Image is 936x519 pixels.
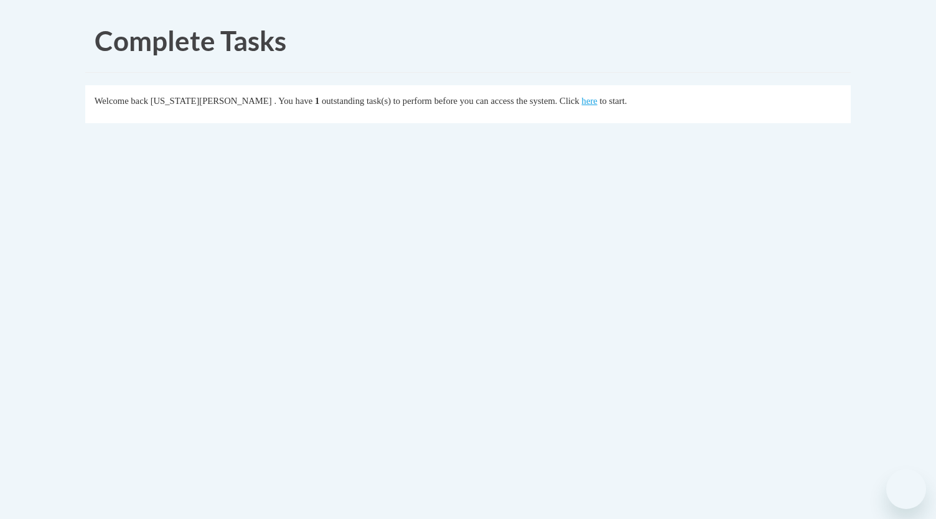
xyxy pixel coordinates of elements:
[315,96,319,106] span: 1
[274,96,312,106] span: . You have
[886,469,926,509] iframe: Button to launch messaging window
[582,96,597,106] a: here
[151,96,272,106] span: [US_STATE][PERSON_NAME]
[95,24,286,57] span: Complete Tasks
[599,96,627,106] span: to start.
[322,96,579,106] span: outstanding task(s) to perform before you can access the system. Click
[95,96,148,106] span: Welcome back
